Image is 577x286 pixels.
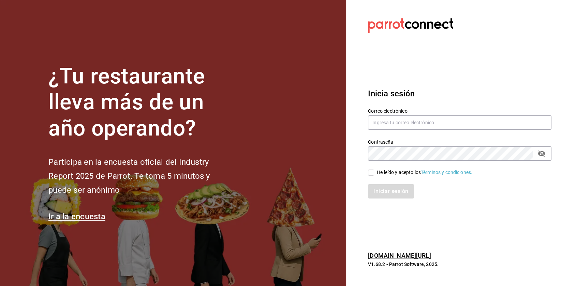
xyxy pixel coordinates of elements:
[377,169,472,176] div: He leído y acepto los
[421,170,472,175] a: Términos y condiciones.
[536,148,547,159] button: passwordField
[368,88,551,100] h3: Inicia sesión
[368,261,551,268] p: V1.68.2 - Parrot Software, 2025.
[368,139,551,144] label: Contraseña
[48,155,233,197] h2: Participa en la encuesta oficial del Industry Report 2025 de Parrot. Te toma 5 minutos y puede se...
[48,212,105,221] a: Ir a la encuesta
[368,108,551,113] label: Correo electrónico
[48,63,233,142] h1: ¿Tu restaurante lleva más de un año operando?
[368,252,431,259] a: [DOMAIN_NAME][URL]
[368,115,551,130] input: Ingresa tu correo electrónico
